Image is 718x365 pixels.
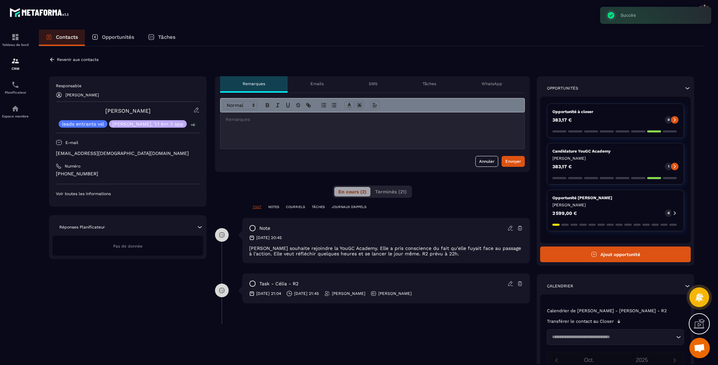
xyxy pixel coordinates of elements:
[552,156,678,161] p: [PERSON_NAME]
[56,191,200,196] p: Voir toutes les informations
[547,283,573,289] p: Calendrier
[2,114,29,118] p: Espace membre
[253,205,261,209] p: TOUT
[113,244,142,249] span: Pas de donnée
[62,122,104,126] p: leads entrants vsl
[505,158,521,165] div: Envoyer
[375,189,407,194] span: Terminés (21)
[552,195,678,201] p: Opportunité [PERSON_NAME]
[552,211,577,216] p: 2 599,00 €
[39,30,85,46] a: Contacts
[482,81,502,86] p: WhatsApp
[256,235,282,240] p: [DATE] 20:45
[259,225,270,232] p: note
[378,291,412,296] p: [PERSON_NAME]
[668,211,670,216] p: 0
[371,187,411,196] button: Terminés (21)
[65,140,78,145] p: E-mail
[547,308,684,314] p: Calendrier de [PERSON_NAME] - [PERSON_NAME] - R2
[11,81,19,89] img: scheduler
[338,189,366,194] span: En cours (2)
[59,224,105,230] p: Réponses Planificateur
[112,122,183,126] p: [PERSON_NAME]. 1:1 6m 3 app
[65,163,80,169] p: Numéro
[294,291,319,296] p: [DATE] 21:45
[668,164,669,169] p: 1
[2,76,29,99] a: schedulerschedulerPlanificateur
[158,34,175,40] p: Tâches
[547,85,578,91] p: Opportunités
[689,338,710,358] div: Ouvrir le chat
[334,187,370,196] button: En cours (2)
[2,52,29,76] a: formationformationCRM
[423,81,436,86] p: Tâches
[56,171,200,177] p: [PHONE_NUMBER]
[475,156,498,167] button: Annuler
[249,245,523,256] p: [PERSON_NAME] souhaite rejoindre la YouGC Academy. Elle a pris conscience du fait qu'elle fuyait ...
[310,81,324,86] p: Emails
[85,30,141,46] a: Opportunités
[550,334,674,340] input: Search for option
[552,148,678,154] p: Candidature YouGC Academy
[243,81,265,86] p: Remarques
[540,247,691,262] button: Ajout opportunité
[11,105,19,113] img: automations
[552,117,572,122] p: 383,17 €
[105,108,151,114] a: [PERSON_NAME]
[259,281,299,287] p: task - Célia - R2
[2,99,29,123] a: automationsautomationsEspace membre
[286,205,305,209] p: COURRIELS
[141,30,182,46] a: Tâches
[547,329,684,345] div: Search for option
[102,34,134,40] p: Opportunités
[552,202,678,208] p: [PERSON_NAME]
[56,83,200,89] p: Responsable
[552,109,678,114] p: Opportunité à closer
[312,205,325,209] p: TÂCHES
[57,57,98,62] p: Revenir aux contacts
[369,81,378,86] p: SMS
[2,43,29,47] p: Tableau de bord
[11,57,19,65] img: formation
[10,6,71,19] img: logo
[332,205,366,209] p: JOURNAUX D'APPELS
[668,117,670,122] p: 0
[2,28,29,52] a: formationformationTableau de bord
[11,33,19,41] img: formation
[188,121,197,128] p: +6
[552,164,572,169] p: 383,17 €
[2,67,29,70] p: CRM
[502,156,525,167] button: Envoyer
[56,150,200,157] p: [EMAIL_ADDRESS][DEMOGRAPHIC_DATA][DOMAIN_NAME]
[256,291,281,296] p: [DATE] 21:04
[268,205,279,209] p: NOTES
[547,319,614,324] p: Transférer le contact au Closer
[332,291,365,296] p: [PERSON_NAME]
[2,91,29,94] p: Planificateur
[56,34,78,40] p: Contacts
[65,93,99,97] p: [PERSON_NAME]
